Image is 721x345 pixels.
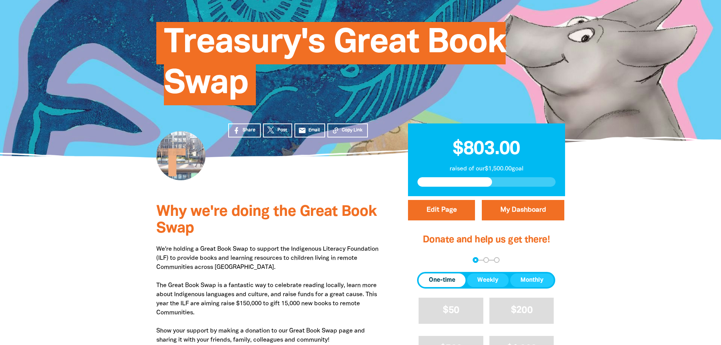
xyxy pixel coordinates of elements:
[483,257,489,263] button: Navigate to step 2 of 3 to enter your details
[453,140,520,158] span: $803.00
[294,123,325,137] a: emailEmail
[511,306,533,315] span: $200
[243,127,255,134] span: Share
[482,200,564,220] a: My Dashboard
[308,127,320,134] span: Email
[520,276,543,285] span: Monthly
[423,236,550,244] span: Donate and help us get there!
[156,245,385,345] p: We're holding a Great Book Swap to support the Indigenous Literacy Foundation (ILF) to provide bo...
[419,298,483,324] button: $50
[156,205,377,236] span: Why we're doing the Great Book Swap
[467,273,509,287] button: Weekly
[494,257,500,263] button: Navigate to step 3 of 3 to enter your payment details
[417,272,555,289] div: Donation frequency
[489,298,554,324] button: $200
[419,273,466,287] button: One-time
[429,276,455,285] span: One-time
[417,164,556,173] p: raised of our $1,500.00 goal
[277,127,287,134] span: Post
[298,126,306,134] i: email
[164,28,506,105] span: Treasury's Great Book Swap
[477,276,498,285] span: Weekly
[228,123,261,137] a: Share
[408,200,475,220] button: Edit Page
[342,127,363,134] span: Copy Link
[263,123,292,137] a: Post
[443,306,459,315] span: $50
[510,273,554,287] button: Monthly
[473,257,478,263] button: Navigate to step 1 of 3 to enter your donation amount
[327,123,368,137] button: Copy Link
